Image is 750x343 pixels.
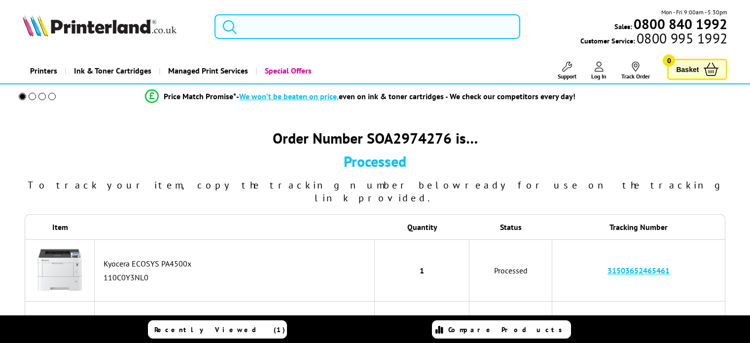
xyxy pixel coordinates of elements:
div: Kyocera ECOSYS PA4500x [104,259,369,268]
span: Price Match Promise* [164,91,236,101]
span: 0 [663,54,675,67]
li: modal_Promise [5,88,715,105]
a: Managed Print Services [159,58,255,83]
a: Track Order [621,62,650,80]
th: Tracking Number [552,214,725,239]
div: Kyocera TK-3400 Black Toner Cartridge (12,500 Pages) [104,313,369,323]
span: 0800 995 1992 [635,34,727,43]
span: Mon - Fri 9:00am - 5:30pm [661,7,727,17]
img: Kyocera ECOSYS PA4500x [35,245,84,294]
img: Kyocera TK-3400 Black Toner Cartridge (12,500 Pages) [42,306,77,341]
td: 1 [375,239,469,302]
a: Ink & Toner Cartridges [65,58,159,83]
a: Special Offers [255,58,319,83]
th: Status [469,214,553,239]
a: Printers [23,58,65,83]
div: Order Number SOA2974276 is… [25,128,725,148]
a: Support [558,62,576,80]
a: 0800 840 1992 [632,19,727,29]
a: Recently Viewed (1) [148,320,287,339]
span: Compare Products [448,325,568,334]
div: - even on ink & toner cartridges - We check our competitors every day! [236,91,575,101]
span: Support [558,73,576,80]
a: Compare Products [432,320,571,339]
td: Processed [469,239,553,302]
a: Log In [591,62,607,80]
div: Processed [25,152,725,171]
th: Quantity [375,214,469,239]
span: Recently Viewed (1) [154,325,286,334]
a: 31503652465461 [607,266,670,275]
a: Basket 0 [667,59,727,80]
span: Customer Service: [580,34,727,45]
img: Printerland Logo [23,15,177,37]
span: Basket [676,63,699,76]
span: Ink & Toner Cartridges [74,58,151,83]
th: Item [25,214,95,239]
span: Sales: [614,22,632,31]
div: 110C0Y3NL0 [104,272,369,282]
span: To track your item, copy the tracking number below ready for use on the tracking link provided. [28,179,723,204]
b: 0800 840 1992 [634,15,727,33]
span: We won’t be beaten on price, [239,91,339,101]
span: Log In [591,73,607,80]
a: Printerland Logo [23,15,202,38]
